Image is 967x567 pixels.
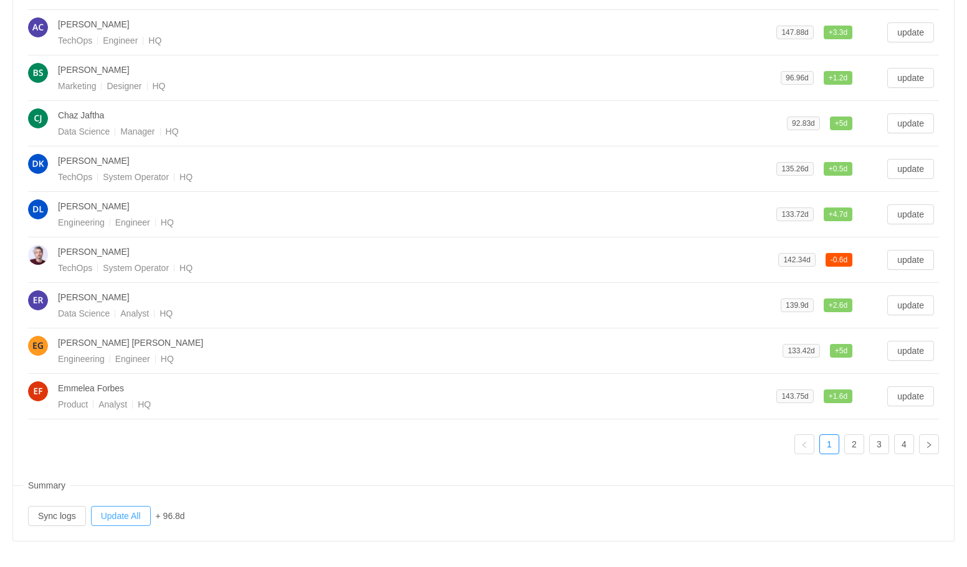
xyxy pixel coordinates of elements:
[845,435,864,454] a: 2
[788,346,814,355] span: 133.42d
[829,164,833,173] span: +
[783,255,810,264] span: 142.34d
[179,263,193,273] span: HQ
[103,263,179,273] span: System Operator
[870,435,888,454] a: 3
[98,399,138,409] span: Analyst
[58,217,115,227] span: Engineering
[58,292,130,302] span: [PERSON_NAME]
[58,126,120,136] span: Data Science
[895,435,913,454] a: 4
[103,172,179,182] span: System Operator
[166,126,179,136] span: HQ
[58,19,130,29] span: [PERSON_NAME]
[161,354,174,364] span: HQ
[830,117,852,130] span: 5d
[824,298,852,312] span: 2.6d
[786,301,809,310] span: 139.9d
[120,308,160,318] span: Analyst
[58,156,130,166] span: [PERSON_NAME]
[28,154,48,174] img: edaa46f9de5a32d90269646064006348
[919,434,939,454] li: Next Page
[28,199,48,219] img: f310bd6edfdf5c01f308b9e7a3d7f9ca
[58,338,203,348] span: [PERSON_NAME] [PERSON_NAME]
[887,204,934,224] button: update
[28,17,48,37] img: AC-2.png
[160,308,173,318] span: HQ
[179,172,193,182] span: HQ
[58,383,124,393] span: Emmelea Forbes
[887,113,934,133] button: update
[28,108,48,128] img: 1198e37ee5257a7f1cb3c2e23b40bc55
[887,159,934,179] button: update
[819,434,839,454] li: 1
[58,247,130,257] span: [PERSON_NAME]
[58,201,130,211] span: [PERSON_NAME]
[829,74,833,82] span: +
[786,74,809,82] span: 96.96d
[887,68,934,88] button: update
[887,341,934,361] button: update
[161,217,174,227] span: HQ
[887,295,934,315] button: update
[830,344,852,358] span: 5d
[824,26,852,39] span: 3.3d
[781,210,808,219] span: 133.72d
[120,126,165,136] span: Manager
[156,510,185,523] div: + 96.8d
[925,441,933,449] i: icon: right
[844,434,864,454] li: 2
[887,250,934,270] button: update
[28,63,48,83] img: BS-5.png
[781,28,808,37] span: 147.88d
[792,119,815,128] span: 92.83d
[781,392,808,401] span: 143.75d
[28,381,48,401] img: 67ec6ec5e1554cecaf01821c3d444e16
[28,506,86,526] button: Sync logs
[58,172,103,182] span: TechOps
[28,290,48,310] img: 3823118d182b90dee8bff9972af88185
[887,386,934,406] button: update
[148,36,161,45] span: HQ
[829,392,833,401] span: +
[58,399,98,409] span: Product
[829,210,833,219] span: +
[835,346,839,355] span: +
[115,354,161,364] span: Engineer
[794,434,814,454] li: Previous Page
[894,434,914,454] li: 4
[28,245,48,265] img: 24
[58,81,107,91] span: Marketing
[824,389,852,403] span: 1.6d
[58,263,103,273] span: TechOps
[801,441,808,449] i: icon: left
[103,36,148,45] span: Engineer
[115,217,161,227] span: Engineer
[826,253,852,267] span: 0.6d
[824,207,852,221] span: 4.7d
[107,81,152,91] span: Designer
[153,81,166,91] span: HQ
[829,301,833,310] span: +
[824,162,852,176] span: 0.5d
[58,36,103,45] span: TechOps
[23,474,70,497] span: Summary
[58,65,130,75] span: [PERSON_NAME]
[869,434,889,454] li: 3
[781,164,808,173] span: 135.26d
[824,71,852,85] span: 1.2d
[91,506,151,526] button: Update All
[58,308,120,318] span: Data Science
[835,119,839,128] span: +
[829,28,833,37] span: +
[820,435,839,454] a: 1
[58,110,104,120] span: Chaz Jaftha
[28,336,48,356] img: a47ba73f195d9d19648f00268581b572
[831,255,833,264] span: -
[138,399,151,409] span: HQ
[887,22,934,42] button: update
[58,354,115,364] span: Engineering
